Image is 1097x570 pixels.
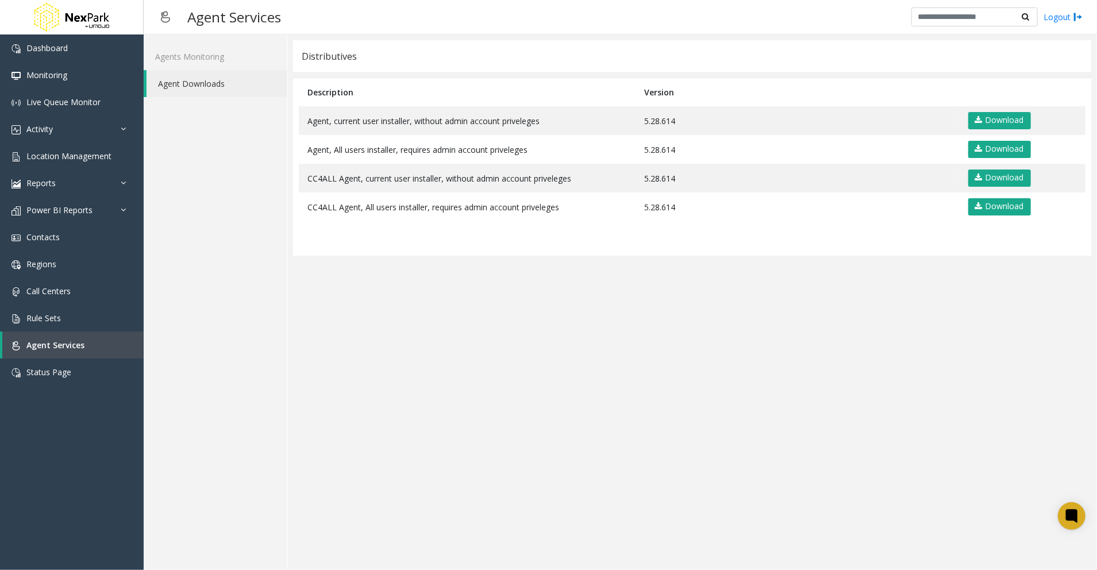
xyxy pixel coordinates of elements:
img: pageIcon [155,3,176,31]
img: 'icon' [11,71,21,80]
img: 'icon' [11,233,21,242]
td: 5.28.614 [636,106,957,135]
img: 'icon' [11,44,21,53]
span: Contacts [26,232,60,242]
a: Logout [1044,11,1083,23]
img: 'icon' [11,260,21,269]
th: Description [299,78,636,106]
img: logout [1073,11,1083,23]
td: CC4ALL Agent, All users installer, requires admin account priveleges [299,192,636,221]
td: 5.28.614 [636,164,957,192]
h3: Agent Services [182,3,287,31]
span: Power BI Reports [26,205,93,215]
a: Download [968,141,1031,158]
span: Activity [26,124,53,134]
a: Download [968,170,1031,187]
td: 5.28.614 [636,192,957,221]
img: 'icon' [11,314,21,323]
a: Agent Services [2,332,144,359]
img: 'icon' [11,179,21,188]
a: Download [968,198,1031,215]
span: Rule Sets [26,313,61,323]
span: Agent Services [26,340,84,351]
td: Agent, current user installer, without admin account priveleges [299,106,636,135]
span: Location Management [26,151,111,161]
span: Regions [26,259,56,269]
a: Agents Monitoring [144,43,287,70]
td: Agent, All users installer, requires admin account priveleges [299,135,636,164]
img: 'icon' [11,125,21,134]
a: Agent Downloads [147,70,287,97]
img: 'icon' [11,152,21,161]
span: Live Queue Monitor [26,97,101,107]
img: 'icon' [11,287,21,296]
a: Download [968,112,1031,129]
img: 'icon' [11,341,21,351]
td: CC4ALL Agent, current user installer, without admin account priveleges [299,164,636,192]
img: 'icon' [11,368,21,378]
span: Monitoring [26,70,67,80]
span: Reports [26,178,56,188]
span: Status Page [26,367,71,378]
img: 'icon' [11,98,21,107]
td: 5.28.614 [636,135,957,164]
img: 'icon' [11,206,21,215]
span: Dashboard [26,43,68,53]
span: Call Centers [26,286,71,296]
div: Distributives [302,49,357,64]
th: Version [636,78,957,106]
